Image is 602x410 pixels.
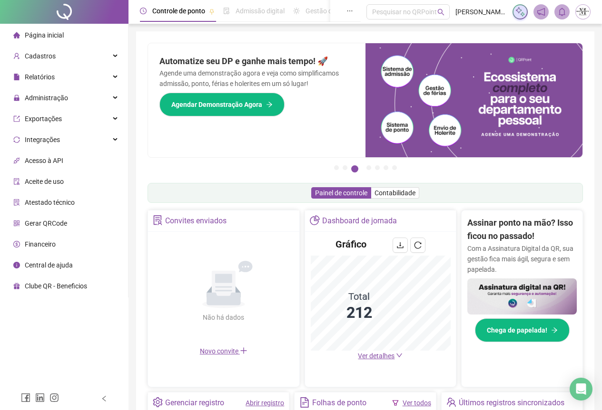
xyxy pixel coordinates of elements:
[200,347,247,355] span: Novo convite
[246,399,284,407] a: Abrir registro
[25,31,64,39] span: Página inicial
[403,399,431,407] a: Ver todos
[446,397,456,407] span: team
[537,8,545,16] span: notification
[487,325,547,335] span: Chega de papelada!
[171,99,262,110] span: Agendar Demonstração Agora
[13,74,20,80] span: file
[25,157,63,164] span: Acesso à API
[437,9,444,16] span: search
[515,7,525,17] img: sparkle-icon.fc2bf0ac1784a2077858766a79e2daf3.svg
[467,216,577,243] h2: Assinar ponto na mão? Isso ficou no passado!
[558,8,566,16] span: bell
[25,240,56,248] span: Financeiro
[467,243,577,275] p: Com a Assinatura Digital da QR, sua gestão fica mais ágil, segura e sem papelada.
[180,312,267,323] div: Não há dados
[240,347,247,354] span: plus
[343,165,347,170] button: 2
[13,178,20,185] span: audit
[13,199,20,206] span: solution
[223,8,230,14] span: file-done
[25,73,55,81] span: Relatórios
[306,7,354,15] span: Gestão de férias
[310,215,320,225] span: pie-chart
[25,219,67,227] span: Gerar QRCode
[140,8,147,14] span: clock-circle
[25,261,73,269] span: Central de ajuda
[358,352,403,360] a: Ver detalhes down
[25,199,75,206] span: Atestado técnico
[455,7,507,17] span: [PERSON_NAME] - TRANSMARTINS
[293,8,300,14] span: sun
[25,52,56,60] span: Cadastros
[576,5,590,19] img: 67331
[25,94,68,102] span: Administração
[25,136,60,143] span: Integrações
[35,393,45,402] span: linkedin
[551,327,558,334] span: arrow-right
[101,395,108,402] span: left
[25,282,87,290] span: Clube QR - Beneficios
[336,238,366,251] h4: Gráfico
[322,213,397,229] div: Dashboard de jornada
[13,136,20,143] span: sync
[13,262,20,268] span: info-circle
[475,318,570,342] button: Chega de papelada!
[392,165,397,170] button: 7
[396,241,404,249] span: download
[25,115,62,123] span: Exportações
[396,352,403,359] span: down
[13,53,20,59] span: user-add
[153,397,163,407] span: setting
[165,213,227,229] div: Convites enviados
[13,283,20,289] span: gift
[467,278,577,315] img: banner%2F02c71560-61a6-44d4-94b9-c8ab97240462.png
[13,157,20,164] span: api
[236,7,285,15] span: Admissão digital
[351,165,358,172] button: 3
[13,95,20,101] span: lock
[159,93,285,116] button: Agendar Demonstração Agora
[384,165,388,170] button: 6
[159,68,354,89] p: Agende uma demonstração agora e veja como simplificamos admissão, ponto, férias e holerites em um...
[365,43,583,157] img: banner%2Fd57e337e-a0d3-4837-9615-f134fc33a8e6.png
[299,397,309,407] span: file-text
[414,241,422,249] span: reload
[346,8,353,14] span: ellipsis
[13,32,20,38] span: home
[209,9,215,14] span: pushpin
[49,393,59,402] span: instagram
[570,378,592,400] div: Open Intercom Messenger
[159,55,354,68] h2: Automatize seu DP e ganhe mais tempo! 🚀
[334,165,339,170] button: 1
[358,352,395,360] span: Ver detalhes
[21,393,30,402] span: facebook
[266,101,273,108] span: arrow-right
[366,165,371,170] button: 4
[13,241,20,248] span: dollar
[13,115,20,122] span: export
[153,215,163,225] span: solution
[13,220,20,227] span: qrcode
[375,189,415,197] span: Contabilidade
[25,178,64,185] span: Aceite de uso
[315,189,367,197] span: Painel de controle
[392,400,399,406] span: filter
[375,165,380,170] button: 5
[152,7,205,15] span: Controle de ponto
